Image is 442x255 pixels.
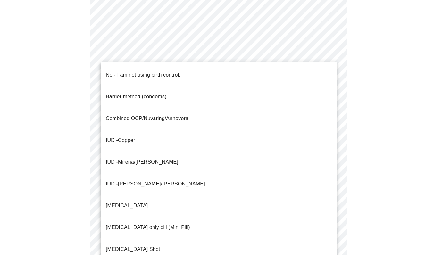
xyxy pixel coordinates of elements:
p: Barrier method (condoms) [106,93,166,101]
p: [MEDICAL_DATA] [106,202,148,210]
p: [MEDICAL_DATA] only pill (Mini Pill) [106,224,190,231]
p: Copper [106,136,135,144]
span: IUD - [106,181,118,186]
span: Mirena/[PERSON_NAME] [118,159,178,165]
p: No - I am not using birth control. [106,71,180,79]
p: [PERSON_NAME]/[PERSON_NAME] [106,180,205,188]
p: IUD - [106,158,178,166]
p: Combined OCP/Nuvaring/Annovera [106,115,188,122]
p: [MEDICAL_DATA] Shot [106,245,160,253]
span: IUD - [106,137,118,143]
